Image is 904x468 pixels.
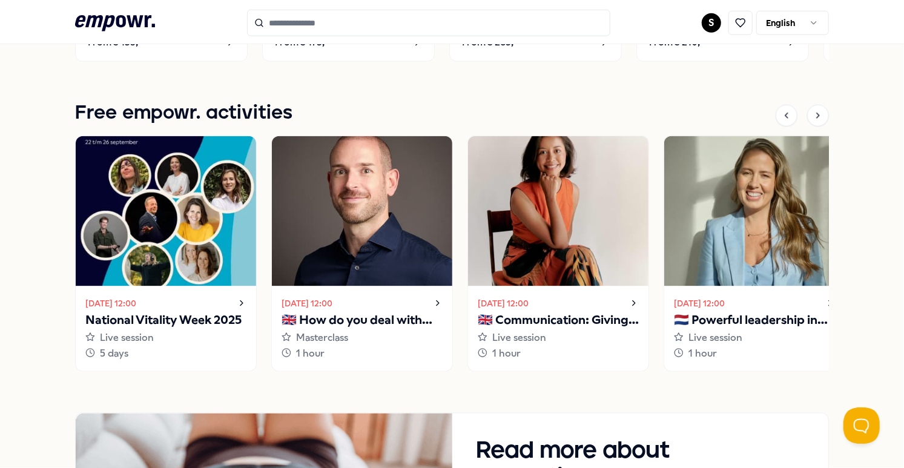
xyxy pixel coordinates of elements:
[75,136,257,371] a: [DATE] 12:00National Vitality Week 2025Live session5 days
[76,136,256,286] img: activity image
[674,297,725,310] time: [DATE] 12:00
[282,330,443,346] div: Masterclass
[85,346,246,361] div: 5 days
[664,136,845,371] a: [DATE] 12:00🇳🇱 Powerful leadership in challenging situationsLive session1 hour
[282,346,443,361] div: 1 hour
[75,98,292,128] h1: Free empowr. activities
[702,13,721,33] button: S
[674,346,835,361] div: 1 hour
[478,311,639,330] p: 🇬🇧 Communication: Giving and receiving feedback
[468,136,648,286] img: activity image
[282,311,443,330] p: 🇬🇧 How do you deal with your inner critic?
[85,330,246,346] div: Live session
[271,136,453,371] a: [DATE] 12:00🇬🇧 How do you deal with your inner critic?Masterclass1 hour
[478,297,529,310] time: [DATE] 12:00
[282,297,332,310] time: [DATE] 12:00
[664,136,845,286] img: activity image
[478,346,639,361] div: 1 hour
[85,311,246,330] p: National Vitality Week 2025
[85,297,136,310] time: [DATE] 12:00
[674,330,835,346] div: Live session
[674,311,835,330] p: 🇳🇱 Powerful leadership in challenging situations
[478,330,639,346] div: Live session
[843,407,880,444] iframe: Help Scout Beacon - Open
[467,136,649,371] a: [DATE] 12:00🇬🇧 Communication: Giving and receiving feedbackLive session1 hour
[247,10,610,36] input: Search for products, categories or subcategories
[272,136,452,286] img: activity image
